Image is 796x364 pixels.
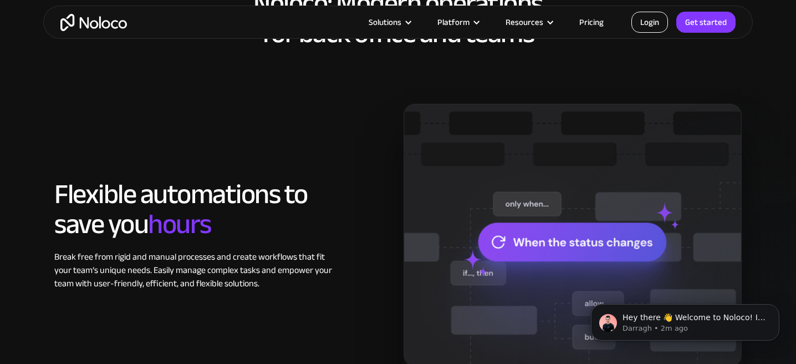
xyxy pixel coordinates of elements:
[574,281,796,358] iframe: Intercom notifications message
[355,15,423,29] div: Solutions
[148,198,211,250] span: hours
[60,14,127,31] a: home
[54,179,334,239] h2: Flexible automations to save you
[423,15,492,29] div: Platform
[54,250,334,290] div: Break free from rigid and manual processes and create workflows that fit your team’s unique needs...
[506,15,543,29] div: Resources
[676,12,736,33] a: Get started
[565,15,618,29] a: Pricing
[369,15,401,29] div: Solutions
[631,12,668,33] a: Login
[492,15,565,29] div: Resources
[437,15,470,29] div: Platform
